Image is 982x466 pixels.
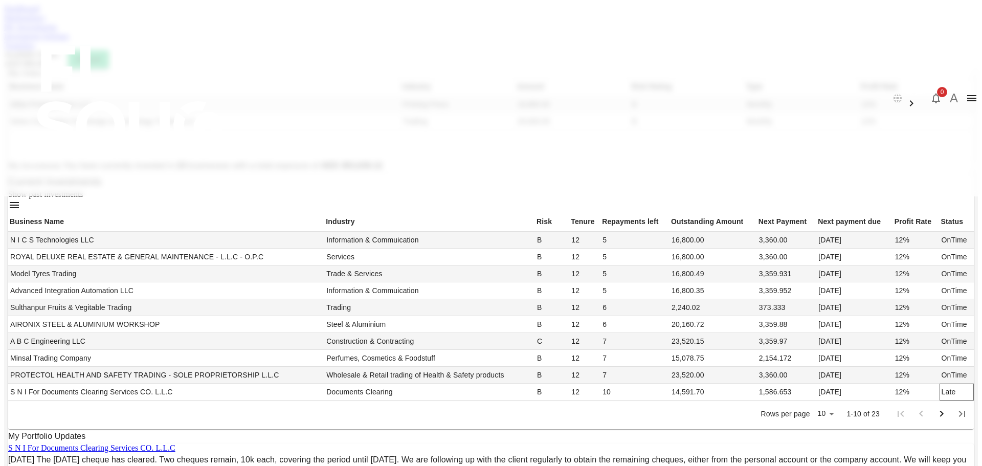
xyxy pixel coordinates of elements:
td: Perfumes, Cosmetics & Foodstuff [324,350,535,367]
td: OnTime [940,316,974,333]
td: OnTime [940,249,974,265]
td: 12% [893,282,940,299]
span: 0 [937,87,947,97]
td: 12% [893,367,940,384]
div: Risk [537,215,552,228]
td: Trade & Services [324,265,535,282]
a: S N I For Documents Clearing Services CO. L.L.C [8,443,175,452]
td: 12% [893,384,940,401]
td: B [535,367,569,384]
div: Business Name [10,215,64,228]
div: Next payment due [818,215,881,228]
td: Information & Commuication [324,232,535,249]
div: 10 [813,406,838,421]
td: 3,359.88 [757,316,816,333]
td: Construction & Contracting [324,333,535,350]
td: 6 [600,316,669,333]
td: Information & Commuication [324,282,535,299]
td: 7 [600,350,669,367]
td: 14,591.70 [669,384,757,401]
div: Industry [326,215,354,228]
td: 3,360.00 [757,232,816,249]
td: 373.333 [757,299,816,316]
span: العربية [905,87,926,95]
p: 1-10 of 23 [846,409,880,419]
td: 5 [600,282,669,299]
td: 5 [600,249,669,265]
td: N I C S Technologies LLC [8,232,324,249]
td: 23,520.15 [669,333,757,350]
td: 12 [569,299,600,316]
td: Steel & Aluminium [324,316,535,333]
td: [DATE] [816,249,892,265]
td: 12% [893,249,940,265]
td: 12 [569,265,600,282]
td: OnTime [940,265,974,282]
td: 12 [569,384,600,401]
td: [DATE] [816,232,892,249]
td: 12% [893,299,940,316]
td: 3,359.931 [757,265,816,282]
td: OnTime [940,299,974,316]
td: 12 [569,333,600,350]
td: B [535,316,569,333]
div: Next Payment [758,215,807,228]
div: Tenure [571,215,595,228]
td: Model Tyres Trading [8,265,324,282]
td: 5 [600,265,669,282]
td: OnTime [940,333,974,350]
td: 3,359.97 [757,333,816,350]
td: [DATE] [816,367,892,384]
td: 3,360.00 [757,367,816,384]
td: OnTime [940,232,974,249]
td: B [535,232,569,249]
span: My Portfolio Updates [8,432,86,440]
td: 5 [600,232,669,249]
div: Status [941,215,964,228]
td: OnTime [940,282,974,299]
td: PROTECTOL HEALTH AND SAFETY TRADING - SOLE PROPRIETORSHIP L.L.C [8,367,324,384]
td: 12% [893,316,940,333]
button: Go to last page [952,404,972,424]
td: 12% [893,350,940,367]
td: [DATE] [816,265,892,282]
td: Advanced Integration Automation LLC [8,282,324,299]
td: [DATE] [816,350,892,367]
td: 7 [600,333,669,350]
td: B [535,249,569,265]
td: AIRONIX STEEL & ALUMINIUM WORKSHOP [8,316,324,333]
div: Profit Rate [895,215,931,228]
td: Minsal Trading Company [8,350,324,367]
td: 3,360.00 [757,249,816,265]
td: 12 [569,249,600,265]
td: 16,800.49 [669,265,757,282]
td: [DATE] [816,282,892,299]
td: B [535,299,569,316]
td: OnTime [940,367,974,384]
td: [DATE] [816,316,892,333]
td: 12 [569,282,600,299]
td: 16,800.00 [669,232,757,249]
div: Repayments left [602,215,658,228]
td: 12% [893,333,940,350]
td: A B C Engineering LLC [8,333,324,350]
td: S N I For Documents Clearing Services CO. L.L.C [8,384,324,401]
td: Documents Clearing [324,384,535,401]
td: Wholesale & Retail trading of Health & Safety products [324,367,535,384]
td: 6 [600,299,669,316]
p: Rows per page [761,409,810,419]
td: [DATE] [816,333,892,350]
td: ROYAL DELUXE REAL ESTATE & GENERAL MAINTENANCE - L.L.C - O.P.C [8,249,324,265]
td: OnTime [940,350,974,367]
td: 12 [569,232,600,249]
td: 2,154.172 [757,350,816,367]
td: 3,359.952 [757,282,816,299]
td: Services [324,249,535,265]
td: B [535,384,569,401]
td: B [535,265,569,282]
td: 16,800.35 [669,282,757,299]
td: 10 [600,384,669,401]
